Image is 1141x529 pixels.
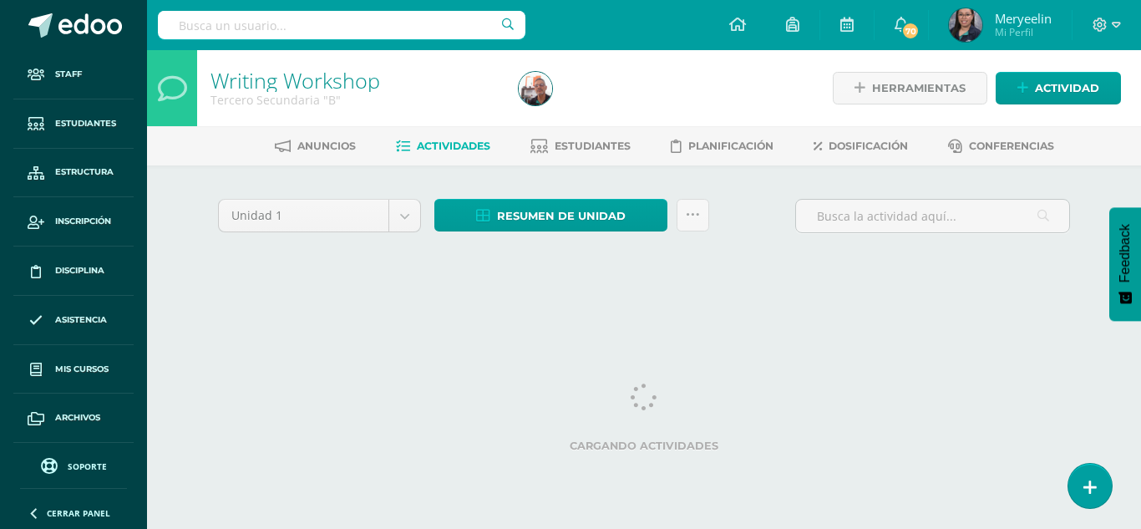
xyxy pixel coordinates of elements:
span: Estudiantes [555,140,631,152]
a: Estudiantes [13,99,134,149]
span: Resumen de unidad [497,201,626,231]
span: Disciplina [55,264,104,277]
a: Disciplina [13,247,134,296]
a: Estudiantes [530,133,631,160]
a: Staff [13,50,134,99]
a: Actividad [996,72,1121,104]
span: Herramientas [872,73,966,104]
span: Dosificación [829,140,908,152]
img: 55017845fec2dd1e23d86bbbd8458b68.png [519,72,552,105]
span: Actividades [417,140,490,152]
input: Busca un usuario... [158,11,525,39]
span: Soporte [68,460,107,472]
span: 70 [901,22,920,40]
img: 53339a021a669692542503584c1ece73.png [949,8,982,42]
span: Meryeelin [995,10,1052,27]
span: Unidad 1 [231,200,376,231]
span: Planificación [688,140,773,152]
span: Cerrar panel [47,507,110,519]
a: Actividades [396,133,490,160]
a: Dosificación [814,133,908,160]
label: Cargando actividades [218,440,1070,452]
span: Archivos [55,411,100,425]
div: Tercero Secundaria 'B' [210,92,499,108]
a: Soporte [20,454,127,476]
span: Conferencias [969,140,1054,152]
h1: Writing Workshop [210,69,499,92]
a: Planificación [671,133,773,160]
span: Feedback [1118,224,1133,282]
span: Anuncios [297,140,356,152]
a: Inscripción [13,197,134,247]
span: Asistencia [55,313,107,327]
span: Actividad [1035,73,1099,104]
a: Unidad 1 [219,200,420,231]
span: Staff [55,68,82,81]
a: Mis cursos [13,345,134,394]
a: Resumen de unidad [434,199,667,231]
span: Inscripción [55,215,111,228]
a: Anuncios [275,133,356,160]
button: Feedback - Mostrar encuesta [1109,207,1141,321]
a: Writing Workshop [210,66,380,94]
a: Conferencias [948,133,1054,160]
a: Herramientas [833,72,987,104]
span: Mi Perfil [995,25,1052,39]
span: Mis cursos [55,363,109,376]
a: Estructura [13,149,134,198]
a: Asistencia [13,296,134,345]
a: Archivos [13,394,134,443]
span: Estructura [55,165,114,179]
span: Estudiantes [55,117,116,130]
input: Busca la actividad aquí... [796,200,1069,232]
